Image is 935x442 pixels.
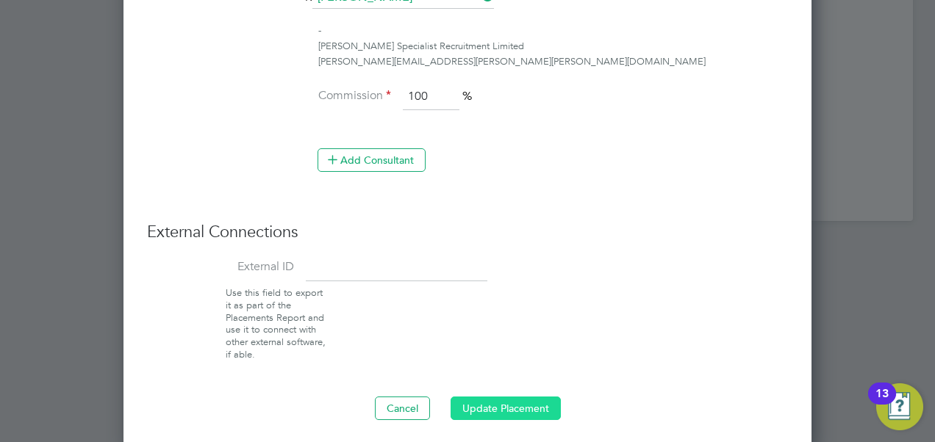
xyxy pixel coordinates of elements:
[318,23,788,39] div: -
[318,88,391,104] label: Commission
[147,222,788,243] h3: External Connections
[318,148,426,172] button: Add Consultant
[375,396,430,420] button: Cancel
[318,39,788,54] div: [PERSON_NAME] Specialist Recruitment Limited
[147,259,294,275] label: External ID
[462,89,472,104] span: %
[451,396,561,420] button: Update Placement
[875,394,889,413] div: 13
[318,54,788,70] div: [PERSON_NAME][EMAIL_ADDRESS][PERSON_NAME][PERSON_NAME][DOMAIN_NAME]
[876,383,923,430] button: Open Resource Center, 13 new notifications
[226,286,326,361] span: Use this field to export it as part of the Placements Report and use it to connect with other ext...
